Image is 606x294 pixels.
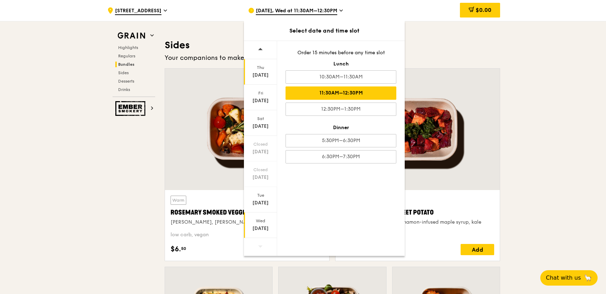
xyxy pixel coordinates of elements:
[171,231,324,238] div: low carb, vegan
[165,53,500,63] div: Your companions to make it a wholesome meal.
[181,246,186,251] span: 50
[245,123,276,130] div: [DATE]
[286,49,396,56] div: Order 15 minutes before any time slot
[115,29,147,42] img: Grain web logo
[245,148,276,155] div: [DATE]
[245,90,276,96] div: Fri
[245,174,276,181] div: [DATE]
[245,167,276,173] div: Closed
[286,70,396,84] div: 10:30AM–11:30AM
[171,219,324,226] div: [PERSON_NAME], [PERSON_NAME], cherry tomato
[286,103,396,116] div: 12:30PM–1:30PM
[461,244,494,255] div: Add
[171,196,186,205] div: Warm
[118,62,135,67] span: Bundles
[244,27,405,35] div: Select date and time slot
[341,231,494,238] div: vegan
[476,7,491,13] span: $0.00
[245,116,276,121] div: Sat
[546,274,581,282] span: Chat with us
[245,225,276,232] div: [DATE]
[118,70,129,75] span: Sides
[171,208,324,217] div: Rosemary Smoked Veggies
[286,124,396,131] div: Dinner
[171,244,181,254] span: $6.
[286,86,396,100] div: 11:30AM–12:30PM
[245,65,276,70] div: Thu
[245,97,276,104] div: [DATE]
[341,219,494,226] div: sarawak black pepper, cinnamon-infused maple syrup, kale
[341,208,494,217] div: Maple Cinnamon Sweet Potato
[245,141,276,147] div: Closed
[540,270,598,286] button: Chat with us🦙
[245,199,276,206] div: [DATE]
[118,87,130,92] span: Drinks
[245,218,276,224] div: Wed
[245,192,276,198] div: Tue
[115,101,147,116] img: Ember Smokery web logo
[165,39,500,51] h3: Sides
[286,134,396,147] div: 5:30PM–6:30PM
[584,274,592,282] span: 🦙
[256,7,337,15] span: [DATE], Wed at 11:30AM–12:30PM
[115,7,161,15] span: [STREET_ADDRESS]
[118,79,134,84] span: Desserts
[245,72,276,79] div: [DATE]
[286,150,396,163] div: 6:30PM–7:30PM
[286,61,396,68] div: Lunch
[118,54,135,58] span: Regulars
[118,45,138,50] span: Highlights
